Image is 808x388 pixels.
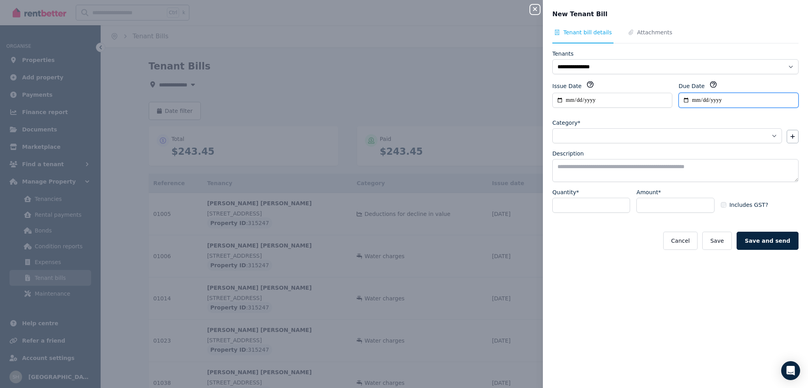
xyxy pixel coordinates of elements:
[637,28,672,36] span: Attachments
[552,28,799,43] nav: Tabs
[737,232,799,250] button: Save and send
[663,232,698,250] button: Cancel
[552,188,579,196] label: Quantity*
[781,361,800,380] div: Open Intercom Messenger
[679,82,705,90] label: Due Date
[721,202,726,208] input: Includes GST?
[636,188,661,196] label: Amount*
[729,201,768,209] span: Includes GST?
[702,232,731,250] button: Save
[563,28,612,36] span: Tenant bill details
[552,82,582,90] label: Issue Date
[552,119,580,127] label: Category*
[552,9,608,19] span: New Tenant Bill
[552,150,584,157] label: Description
[552,50,574,58] label: Tenants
